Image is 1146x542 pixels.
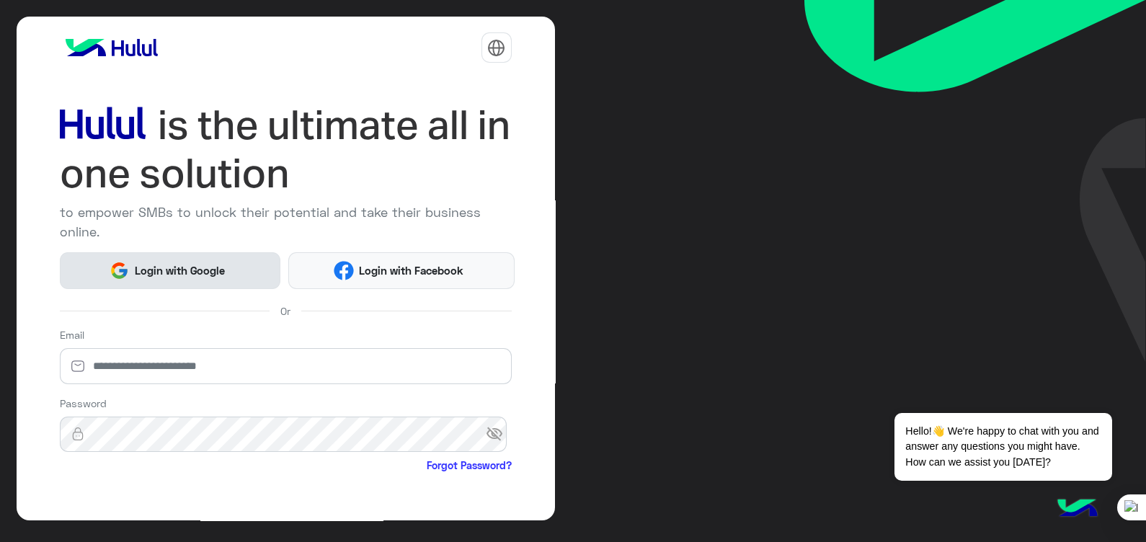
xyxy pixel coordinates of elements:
img: logo [60,33,164,62]
img: hululLoginTitle_EN.svg [60,101,512,197]
label: Email [60,327,84,342]
iframe: reCAPTCHA [60,476,279,532]
p: to empower SMBs to unlock their potential and take their business online. [60,203,512,241]
img: Facebook [334,261,354,281]
img: Google [110,261,130,281]
a: Forgot Password? [427,458,512,473]
label: Password [60,396,107,411]
img: lock [60,427,96,441]
button: Login with Google [60,252,280,289]
span: Hello!👋 We're happy to chat with you and answer any questions you might have. How can we assist y... [894,413,1111,481]
button: Login with Facebook [288,252,515,289]
img: tab [487,39,505,57]
img: hulul-logo.png [1052,484,1103,535]
span: Login with Google [129,262,230,279]
span: Or [280,303,290,319]
span: visibility_off [486,422,512,448]
img: email [60,359,96,373]
span: Login with Facebook [354,262,469,279]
